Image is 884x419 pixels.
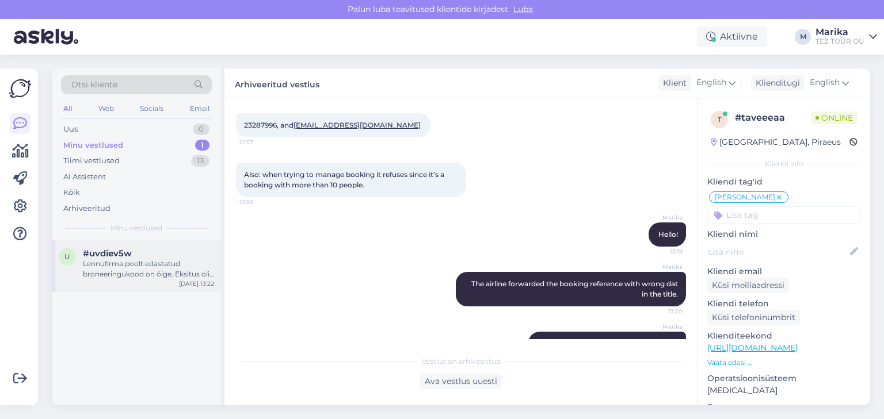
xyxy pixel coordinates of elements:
div: Minu vestlused [63,140,123,151]
a: [URL][DOMAIN_NAME] [707,343,798,353]
div: Tiimi vestlused [63,155,120,167]
div: Web [96,101,116,116]
div: Aktiivne [697,26,767,47]
span: 23287996, and [244,121,422,129]
p: Vaata edasi ... [707,358,861,368]
div: Email [188,101,212,116]
span: [PERSON_NAME] [715,194,775,201]
a: MarikaTEZ TOUR OÜ [816,28,877,46]
p: Brauser [707,401,861,413]
p: Kliendi telefon [707,298,861,310]
span: Hello! [658,230,678,239]
div: # taveeeaa [735,111,811,125]
span: 13:19 [639,247,683,256]
span: Otsi kliente [71,79,117,91]
p: Klienditeekond [707,330,861,342]
span: #uvdiev5w [83,248,132,259]
div: Socials [138,101,166,116]
span: English [696,76,726,89]
div: Ava vestlus uuesti [420,374,502,389]
input: Lisa nimi [708,245,848,258]
span: u [64,252,70,261]
div: 13 [191,155,209,167]
div: Küsi telefoninumbrit [707,310,800,325]
div: [GEOGRAPHIC_DATA], Piraeus [711,136,841,148]
span: Online [811,112,858,124]
div: Uus [63,124,78,135]
div: Arhiveeritud [63,203,110,214]
span: Minu vestlused [110,223,162,233]
input: Lisa tag [707,206,861,224]
p: Kliendi tag'id [707,176,861,188]
img: Askly Logo [9,78,31,99]
div: [DATE] 13:22 [179,279,214,288]
div: M [795,29,811,45]
p: Kliendi email [707,266,861,278]
span: Also: when trying to manage booking it refuses since it's a booking with more than 10 people. [244,170,446,189]
span: 13:20 [639,307,683,316]
span: Luba [510,4,536,14]
span: English [810,76,840,89]
span: Marika [639,263,683,271]
div: 0 [193,124,209,135]
p: Operatsioonisüsteem [707,372,861,385]
span: The airline forwarded the booking reference with wrong dat in the title. [471,279,680,298]
div: 1 [195,140,209,151]
div: Küsi meiliaadressi [707,278,789,293]
span: 12:58 [239,198,283,206]
div: Kliendi info [707,159,861,169]
p: [MEDICAL_DATA] [707,385,861,397]
span: Marika [639,213,683,222]
div: Lennufirma poolt edastatud broneeringukood on õige. Eksitus oli väljalennu kuuäevas. [83,259,214,279]
span: Vestlus on arhiveeritud [422,356,501,367]
div: Klienditugi [751,77,800,89]
div: TEZ TOUR OÜ [816,37,864,46]
div: All [61,101,74,116]
div: Klient [658,77,687,89]
label: Arhiveeritud vestlus [235,75,319,91]
div: Kõik [63,187,80,198]
p: Kliendi nimi [707,228,861,240]
span: Marika [639,322,683,331]
div: Marika [816,28,864,37]
div: AI Assistent [63,171,106,183]
span: t [718,115,722,124]
span: 12:57 [239,138,283,147]
a: [EMAIL_ADDRESS][DOMAIN_NAME] [294,121,421,129]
